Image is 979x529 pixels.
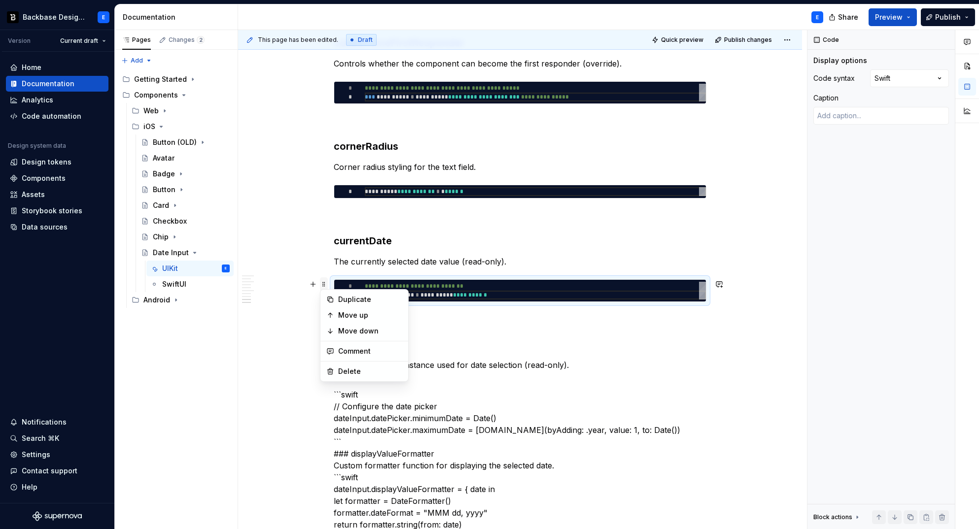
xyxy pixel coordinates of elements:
[935,12,961,22] span: Publish
[128,103,234,119] div: Web
[6,170,108,186] a: Components
[162,279,186,289] div: SwiftUI
[143,122,155,132] div: iOS
[6,479,108,495] button: Help
[22,95,53,105] div: Analytics
[118,54,155,67] button: Add
[22,466,77,476] div: Contact support
[813,73,855,83] div: Code syntax
[137,213,234,229] a: Checkbox
[137,245,234,261] a: Date Input
[56,34,110,48] button: Current draft
[813,513,852,521] div: Block actions
[6,154,108,170] a: Design tokens
[869,8,917,26] button: Preview
[338,295,402,304] div: Duplicate
[22,222,68,232] div: Data sources
[724,36,772,44] span: Publish changes
[6,60,108,75] a: Home
[153,216,187,226] div: Checkbox
[921,8,975,26] button: Publish
[118,87,234,103] div: Components
[197,36,205,44] span: 2
[22,450,50,460] div: Settings
[143,106,159,116] div: Web
[118,71,234,87] div: Getting Started
[813,510,861,524] div: Block actions
[6,203,108,219] a: Storybook stories
[6,108,108,124] a: Code automation
[60,37,98,45] span: Current draft
[334,234,706,248] h3: currentDate
[137,182,234,198] a: Button
[649,33,708,47] button: Quick preview
[7,11,19,23] img: ef5c8306-425d-487c-96cf-06dd46f3a532.png
[122,36,151,44] div: Pages
[8,142,66,150] div: Design system data
[6,76,108,92] a: Documentation
[153,200,169,210] div: Card
[146,261,234,276] a: UIKitE
[137,150,234,166] a: Avatar
[8,37,31,45] div: Version
[813,93,839,103] div: Caption
[661,36,703,44] span: Quick preview
[131,57,143,65] span: Add
[338,326,402,336] div: Move down
[338,310,402,320] div: Move up
[334,337,706,351] h3: datePicker
[146,276,234,292] a: SwiftUI
[137,229,234,245] a: Chip
[816,13,819,21] div: E
[22,111,81,121] div: Code automation
[334,256,706,267] p: The currently selected date value (read-only).
[875,12,903,22] span: Preview
[137,134,234,150] a: Button (OLD)
[33,511,82,521] svg: Supernova Logo
[334,139,706,153] h3: cornerRadius
[338,346,402,356] div: Comment
[334,161,706,173] p: Corner radius styling for the text field.
[153,185,175,195] div: Button
[225,264,227,273] div: E
[128,119,234,134] div: iOS
[338,366,402,376] div: Delete
[334,359,706,371] p: The UIDatePicker instance used for date selection (read-only).
[824,8,865,26] button: Share
[22,79,74,89] div: Documentation
[22,63,41,72] div: Home
[22,190,45,199] div: Assets
[6,463,108,479] button: Contact support
[2,6,112,28] button: Backbase Design SystemE
[712,33,776,47] button: Publish changes
[153,248,189,258] div: Date Input
[22,206,82,216] div: Storybook stories
[22,417,67,427] div: Notifications
[153,169,175,179] div: Badge
[153,232,169,242] div: Chip
[6,430,108,446] button: Search ⌘K
[128,292,234,308] div: Android
[6,219,108,235] a: Data sources
[23,12,86,22] div: Backbase Design System
[258,36,338,44] span: This page has been edited.
[838,12,858,22] span: Share
[22,482,37,492] div: Help
[153,137,197,147] div: Button (OLD)
[813,56,867,66] div: Display options
[6,92,108,108] a: Analytics
[22,173,66,183] div: Components
[118,71,234,308] div: Page tree
[6,187,108,202] a: Assets
[137,198,234,213] a: Card
[162,264,178,273] div: UIKit
[134,74,187,84] div: Getting Started
[22,157,71,167] div: Design tokens
[123,12,234,22] div: Documentation
[153,153,175,163] div: Avatar
[6,414,108,430] button: Notifications
[102,13,105,21] div: E
[6,447,108,463] a: Settings
[134,90,178,100] div: Components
